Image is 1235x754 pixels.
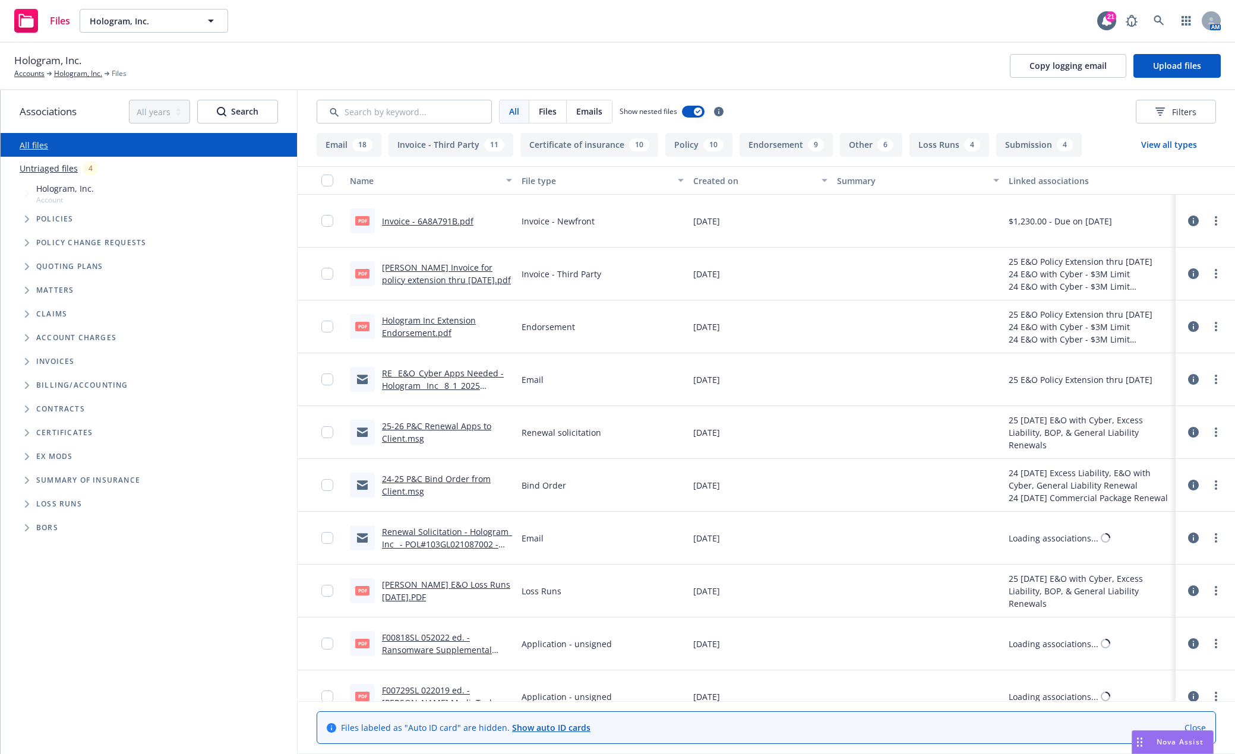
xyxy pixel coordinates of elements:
input: Toggle Row Selected [321,321,333,332]
span: Application - unsigned [522,690,612,703]
div: Loading associations... [1009,638,1098,650]
button: Email [317,133,381,157]
span: BORs [36,524,58,531]
span: Copy logging email [1029,60,1107,71]
a: more [1209,478,1223,492]
span: pdf [355,216,369,225]
div: Created on [693,175,814,187]
span: [DATE] [693,479,720,492]
a: Search [1147,9,1171,33]
div: 10 [703,138,724,151]
a: more [1209,425,1223,439]
span: Invoices [36,358,75,365]
div: $1,230.00 - Due on [DATE] [1009,215,1112,227]
div: Folder Tree Example [1,373,297,540]
button: SearchSearch [197,100,278,123]
div: 4 [1057,138,1073,151]
span: [DATE] [693,268,720,280]
span: Certificates [36,429,93,436]
span: Claims [36,311,67,318]
span: Show nested files [620,106,677,116]
span: All [509,105,519,118]
span: Hologram, Inc. [36,182,94,195]
button: Nova Assist [1132,730,1214,754]
span: PDF [355,586,369,595]
div: Loading associations... [1009,690,1098,703]
div: Search [217,100,258,123]
button: Copy logging email [1010,54,1126,78]
div: 24 E&O with Cyber - $3M Limit [1009,333,1171,346]
span: Account charges [36,334,116,341]
a: 25-26 P&C Renewal Apps to Client.msg [382,420,491,444]
div: Summary [837,175,986,187]
button: Submission [996,133,1082,157]
span: Nova Assist [1157,737,1204,747]
a: [PERSON_NAME] Invoice for policy extension thru [DATE].pdf [382,262,511,286]
div: 9 [808,138,824,151]
div: File type [522,175,671,187]
span: Filters [1172,106,1196,118]
div: 11 [484,138,504,151]
a: Show auto ID cards [512,722,590,733]
span: pdf [355,322,369,331]
span: [DATE] [693,373,720,386]
input: Toggle Row Selected [321,373,333,385]
input: Toggle Row Selected [321,215,333,227]
span: Files [539,105,557,118]
a: Hologram, Inc. [54,68,102,79]
input: Select all [321,175,333,186]
button: Summary [832,166,1004,195]
span: Policies [36,216,74,223]
span: Policy change requests [36,239,146,246]
div: Drag to move [1132,731,1147,753]
a: RE_ E&O_Cyber Apps Needed - Hologram_ Inc_ 8_1_2025 Renewal.msg [382,368,504,404]
span: Application - unsigned [522,638,612,650]
a: more [1209,584,1223,598]
span: Contracts [36,405,85,413]
span: Hologram, Inc. [90,15,192,27]
input: Toggle Row Selected [321,426,333,438]
div: Linked associations [1009,175,1171,187]
a: more [1209,214,1223,228]
span: Files [112,68,127,79]
a: Accounts [14,68,45,79]
input: Search by keyword... [317,100,492,123]
span: Files [50,16,70,26]
div: 24 [DATE] Commercial Package Renewal [1009,492,1171,504]
div: 24 E&O with Cyber - $3M Limit [1009,268,1171,280]
span: Billing/Accounting [36,382,128,389]
input: Toggle Row Selected [321,690,333,702]
span: Emails [576,105,602,118]
div: 25 E&O Policy Extension thru [DATE] [1009,308,1171,321]
div: 4 [964,138,980,151]
span: pdf [355,269,369,278]
div: 25 [DATE] E&O with Cyber, Excess Liability, BOP, & General Liability Renewals [1009,414,1171,451]
a: more [1209,636,1223,651]
a: Switch app [1174,9,1198,33]
button: Loss Runs [909,133,989,157]
span: Bind Order [522,479,566,492]
span: Files labeled as "Auto ID card" are hidden. [341,721,590,734]
button: Invoice - Third Party [388,133,513,157]
input: Toggle Row Selected [321,585,333,597]
div: 4 [83,161,99,175]
span: Email [522,373,544,386]
a: Renewal Solicitation - Hologram_ Inc_ - POL#103GL021087002 - Exp - 08_01_2025.msg [382,526,512,562]
div: 25 E&O Policy Extension thru [DATE] [1009,373,1152,386]
button: File type [517,166,688,195]
a: Untriaged files [20,162,78,175]
a: [PERSON_NAME] E&O Loss Runs [DATE].PDF [382,579,510,603]
input: Toggle Row Selected [321,268,333,280]
span: [DATE] [693,585,720,597]
div: 24 [DATE] Excess Liability, E&O with Cyber, General Liability Renewal [1009,467,1171,492]
a: Files [10,4,75,37]
button: Certificate of insurance [520,133,658,157]
a: Hologram Inc Extension Endorsement.pdf [382,315,476,338]
span: Email [522,532,544,544]
div: 25 E&O Policy Extension thru [DATE] [1009,255,1171,268]
span: [DATE] [693,426,720,439]
a: F00729SL 022019 ed. -[PERSON_NAME] MediaTech Renewal App.PDF [382,685,495,721]
span: [DATE] [693,532,720,544]
span: Associations [20,104,77,119]
button: Endorsement [740,133,833,157]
